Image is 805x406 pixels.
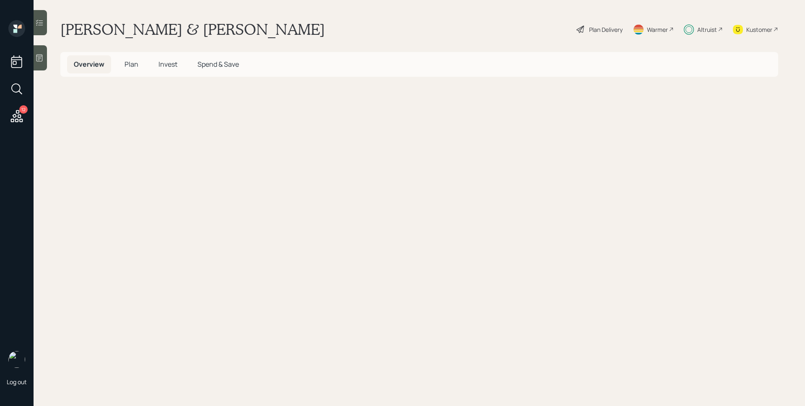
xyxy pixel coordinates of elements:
span: Invest [158,60,177,69]
span: Plan [125,60,138,69]
div: Altruist [697,25,717,34]
h1: [PERSON_NAME] & [PERSON_NAME] [60,20,325,39]
img: james-distasi-headshot.png [8,351,25,368]
div: 12 [19,105,28,114]
div: Kustomer [746,25,772,34]
div: Plan Delivery [589,25,623,34]
div: Warmer [647,25,668,34]
span: Overview [74,60,104,69]
div: Log out [7,378,27,386]
span: Spend & Save [197,60,239,69]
